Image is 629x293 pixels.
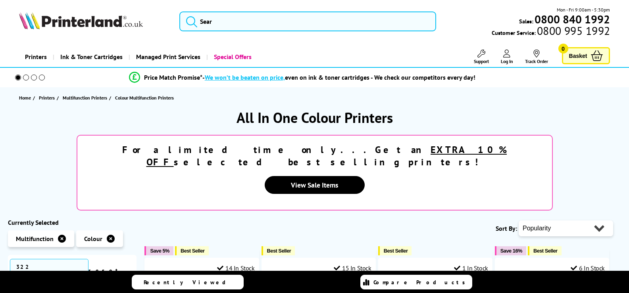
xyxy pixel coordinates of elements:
[492,27,610,36] span: Customer Service:
[4,71,600,84] li: modal_Promise
[533,248,558,254] span: Best Seller
[533,15,610,23] a: 0800 840 1992
[19,12,143,29] img: Printerland Logo
[63,94,107,102] span: Multifunction Printers
[500,248,522,254] span: Save 16%
[84,235,102,243] span: Colour
[115,95,174,101] span: Colour Multifunction Printers
[10,259,88,289] span: 322 Products Found
[496,224,517,232] span: Sort By:
[63,94,109,102] a: Multifunction Printers
[558,44,568,54] span: 0
[267,248,291,254] span: Best Seller
[132,275,244,289] a: Recently Viewed
[569,50,587,61] span: Basket
[205,73,285,81] span: We won’t be beaten on price,
[334,264,371,272] div: 15 In Stock
[557,6,610,13] span: Mon - Fri 9:00am - 5:30pm
[181,248,205,254] span: Best Seller
[19,12,170,31] a: Printerland Logo
[519,17,533,25] span: Sales:
[129,47,206,67] a: Managed Print Services
[265,176,365,194] a: View Sale Items
[474,50,489,64] a: Support
[150,248,169,254] span: Save 5%
[202,73,475,81] div: - even on ink & toner cartridges - We check our competitors every day!
[19,94,33,102] a: Home
[144,246,173,255] button: Save 5%
[535,12,610,27] b: 0800 840 1992
[39,94,57,102] a: Printers
[8,218,137,226] div: Currently Selected
[501,58,513,64] span: Log In
[16,235,54,243] span: Multifunction
[536,27,610,34] span: 0800 995 1992
[146,144,507,168] u: EXTRA 10% OFF
[122,144,507,168] strong: For a limited time only...Get an selected best selling printers!
[501,50,513,64] a: Log In
[562,47,610,64] a: Basket 0
[378,246,412,255] button: Best Seller
[525,50,548,64] a: Track Order
[144,279,234,286] span: Recently Viewed
[19,47,53,67] a: Printers
[262,246,295,255] button: Best Seller
[373,279,469,286] span: Compare Products
[495,246,526,255] button: Save 16%
[571,264,605,272] div: 6 In Stock
[60,47,123,67] span: Ink & Toner Cartridges
[175,246,209,255] button: Best Seller
[88,267,125,282] a: reset filters
[360,275,472,289] a: Compare Products
[206,47,258,67] a: Special Offers
[454,264,488,272] div: 1 In Stock
[217,264,254,272] div: 14 In Stock
[53,47,129,67] a: Ink & Toner Cartridges
[474,58,489,64] span: Support
[144,73,202,81] span: Price Match Promise*
[39,94,55,102] span: Printers
[179,11,436,31] input: Sear
[8,108,621,127] h1: All In One Colour Printers
[528,246,562,255] button: Best Seller
[384,248,408,254] span: Best Seller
